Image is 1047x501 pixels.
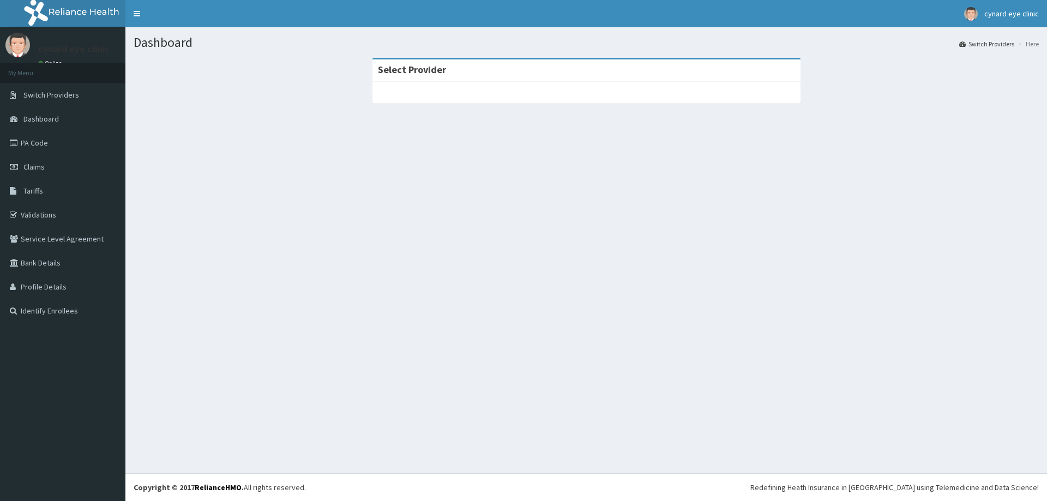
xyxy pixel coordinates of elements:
[125,473,1047,501] footer: All rights reserved.
[134,482,244,492] strong: Copyright © 2017 .
[23,114,59,124] span: Dashboard
[38,59,64,67] a: Online
[750,482,1039,493] div: Redefining Heath Insurance in [GEOGRAPHIC_DATA] using Telemedicine and Data Science!
[1015,39,1039,49] li: Here
[195,482,242,492] a: RelianceHMO
[134,35,1039,50] h1: Dashboard
[984,9,1039,19] span: cynard eye clinic
[378,63,446,76] strong: Select Provider
[23,186,43,196] span: Tariffs
[964,7,978,21] img: User Image
[38,44,110,54] p: cynard eye clinic
[23,162,45,172] span: Claims
[959,39,1014,49] a: Switch Providers
[23,90,79,100] span: Switch Providers
[5,33,30,57] img: User Image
